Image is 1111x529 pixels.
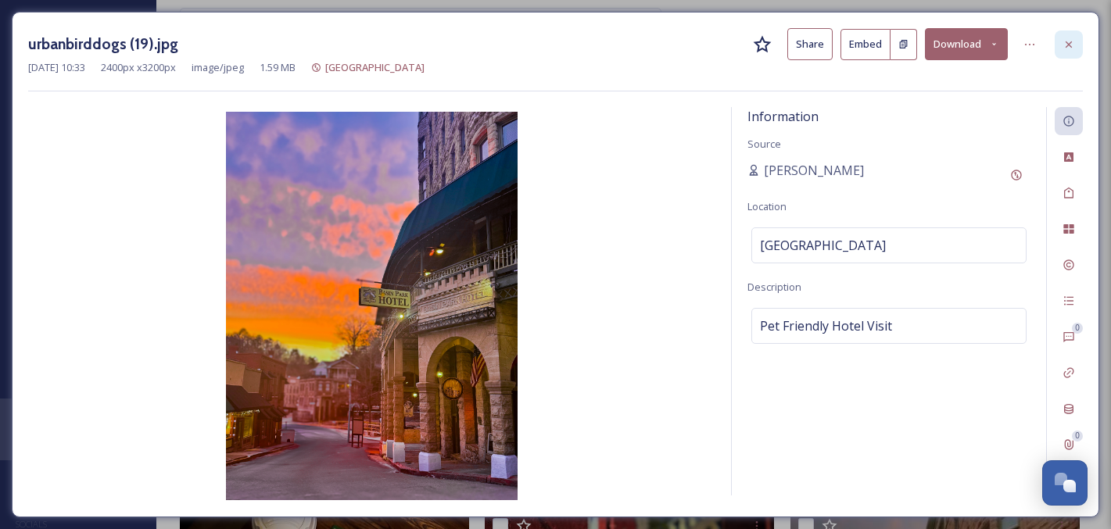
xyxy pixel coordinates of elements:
[760,316,892,335] span: Pet Friendly Hotel Visit
[840,29,891,60] button: Embed
[101,60,176,75] span: 2400 px x 3200 px
[28,112,715,500] img: urbanbirddogs%20(19).jpg
[760,236,886,255] span: [GEOGRAPHIC_DATA]
[1072,431,1083,441] div: 0
[28,60,85,75] span: [DATE] 10:33
[747,137,781,151] span: Source
[925,28,1008,60] button: Download
[1042,460,1088,506] button: Open Chat
[260,60,296,75] span: 1.59 MB
[764,161,864,180] span: [PERSON_NAME]
[192,60,244,75] span: image/jpeg
[787,28,833,60] button: Share
[28,33,178,55] h3: urbanbirddogs (19).jpg
[747,108,819,125] span: Information
[325,60,425,74] span: [GEOGRAPHIC_DATA]
[747,280,801,294] span: Description
[1072,323,1083,334] div: 0
[747,199,787,213] span: Location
